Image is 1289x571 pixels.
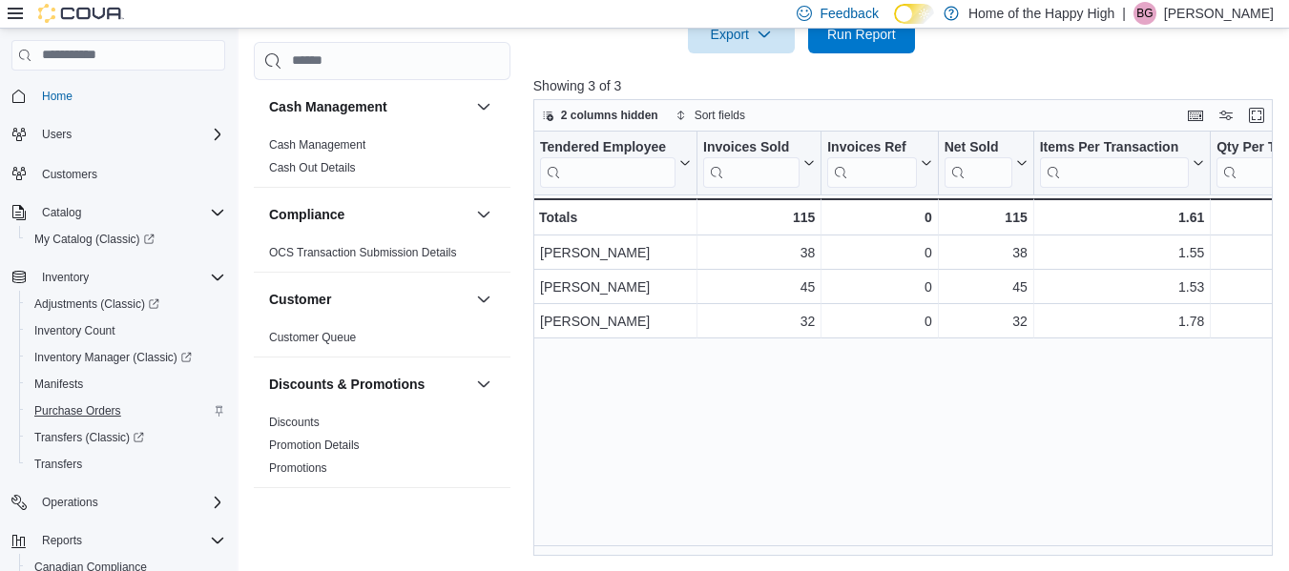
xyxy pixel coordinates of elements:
[1040,310,1205,333] div: 1.78
[34,529,90,552] button: Reports
[19,451,233,478] button: Transfers
[269,290,468,309] button: Customer
[27,293,225,316] span: Adjustments (Classic)
[269,375,425,394] h3: Discounts & Promotions
[540,139,676,188] div: Tendered Employee
[269,330,356,345] span: Customer Queue
[19,424,233,451] a: Transfers (Classic)
[269,375,468,394] button: Discounts & Promotions
[703,310,815,333] div: 32
[34,85,80,108] a: Home
[808,15,915,53] button: Run Report
[944,139,1011,188] div: Net Sold
[688,15,795,53] button: Export
[4,199,233,226] button: Catalog
[269,415,320,430] span: Discounts
[1136,2,1153,25] span: BG
[539,206,691,229] div: Totals
[472,373,495,396] button: Discounts & Promotions
[472,95,495,118] button: Cash Management
[27,373,91,396] a: Manifests
[4,527,233,554] button: Reports
[827,241,931,264] div: 0
[27,293,167,316] a: Adjustments (Classic)
[27,346,225,369] span: Inventory Manager (Classic)
[269,138,365,152] a: Cash Management
[269,245,457,260] span: OCS Transaction Submission Details
[827,25,896,44] span: Run Report
[269,438,360,453] span: Promotion Details
[540,275,691,298] div: [PERSON_NAME]
[34,201,89,224] button: Catalog
[1039,139,1204,188] button: Items Per Transaction
[19,291,233,317] a: Adjustments (Classic)
[34,163,105,186] a: Customers
[42,89,73,104] span: Home
[34,377,83,392] span: Manifests
[42,167,97,182] span: Customers
[4,264,233,291] button: Inventory
[269,461,327,475] a: Promotions
[668,104,753,127] button: Sort fields
[944,139,1027,188] button: Net Sold
[4,159,233,187] button: Customers
[254,241,510,272] div: Compliance
[827,275,931,298] div: 0
[27,319,225,342] span: Inventory Count
[540,139,691,188] button: Tendered Employee
[269,331,356,344] a: Customer Queue
[27,453,225,476] span: Transfers
[34,296,159,312] span: Adjustments (Classic)
[27,373,225,396] span: Manifests
[269,416,320,429] a: Discounts
[472,203,495,226] button: Compliance
[34,123,79,146] button: Users
[19,317,233,344] button: Inventory Count
[827,206,931,229] div: 0
[1039,139,1189,157] div: Items Per Transaction
[34,232,155,247] span: My Catalog (Classic)
[561,108,658,123] span: 2 columns hidden
[27,319,123,342] a: Inventory Count
[1164,2,1274,25] p: [PERSON_NAME]
[827,139,916,188] div: Invoices Ref
[269,205,468,224] button: Compliance
[34,161,225,185] span: Customers
[820,4,878,23] span: Feedback
[540,310,691,333] div: [PERSON_NAME]
[540,139,676,157] div: Tendered Employee
[944,206,1027,229] div: 115
[533,76,1280,95] p: Showing 3 of 3
[703,139,800,157] div: Invoices Sold
[472,288,495,311] button: Customer
[1039,206,1204,229] div: 1.61
[945,241,1028,264] div: 38
[1184,104,1207,127] button: Keyboard shortcuts
[4,82,233,110] button: Home
[269,205,344,224] h3: Compliance
[19,344,233,371] a: Inventory Manager (Classic)
[27,399,129,422] a: Purchase Orders
[695,108,745,123] span: Sort fields
[42,205,81,220] span: Catalog
[34,403,121,418] span: Purchase Orders
[703,241,815,264] div: 38
[894,4,934,24] input: Dark Mode
[269,290,331,309] h3: Customer
[27,228,225,251] span: My Catalog (Classic)
[27,228,162,251] a: My Catalog (Classic)
[27,346,199,369] a: Inventory Manager (Classic)
[38,4,124,23] img: Cova
[254,411,510,487] div: Discounts & Promotions
[27,453,90,476] a: Transfers
[34,123,225,146] span: Users
[827,139,916,157] div: Invoices Ref
[269,160,356,175] span: Cash Out Details
[1039,139,1189,188] div: Items Per Transaction
[827,139,931,188] button: Invoices Ref
[4,489,233,516] button: Operations
[34,529,225,552] span: Reports
[34,266,225,289] span: Inventory
[703,206,815,229] div: 115
[34,457,82,472] span: Transfers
